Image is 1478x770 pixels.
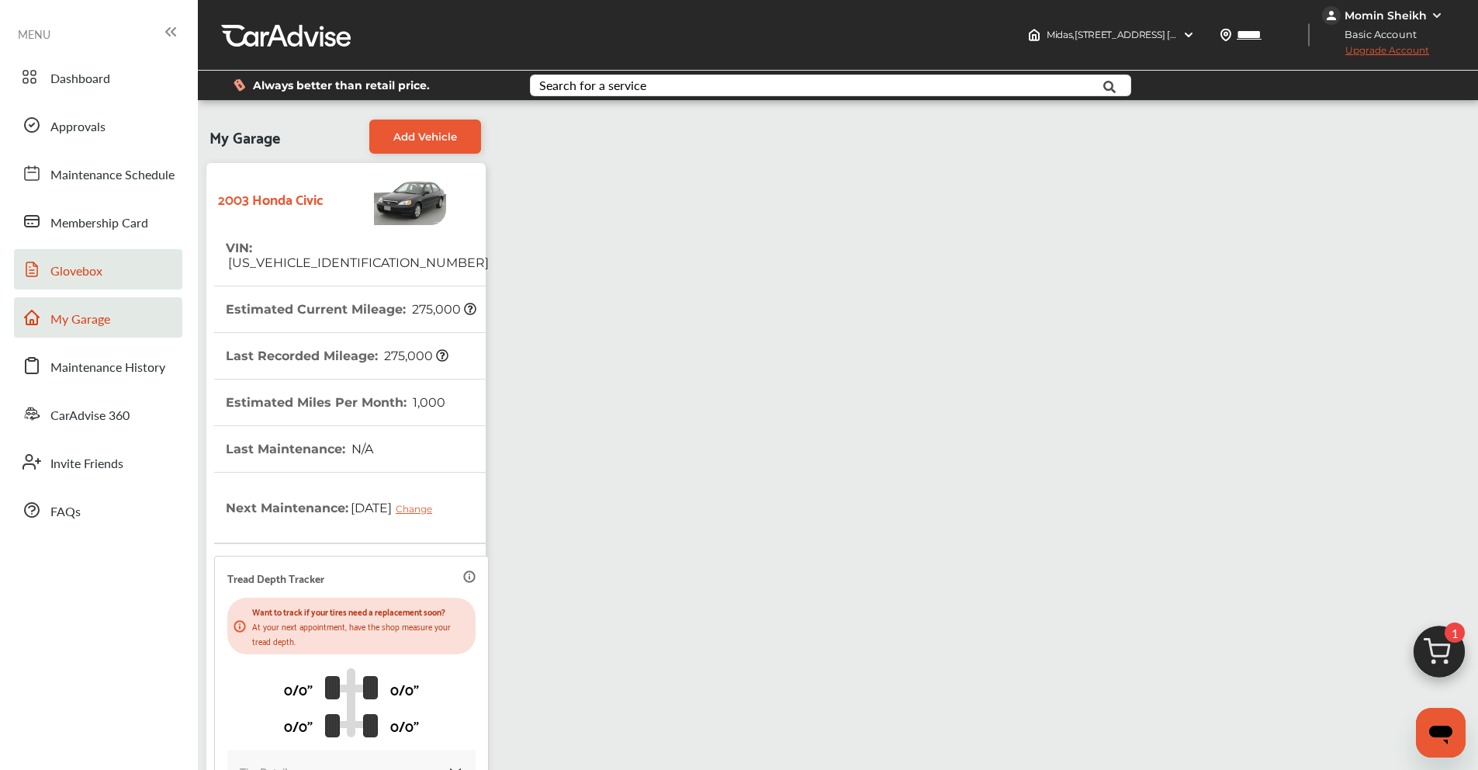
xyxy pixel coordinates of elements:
[14,394,182,434] a: CarAdvise 360
[1402,619,1476,693] img: cart_icon.3d0951e8.svg
[50,213,148,234] span: Membership Card
[252,619,469,648] p: At your next appointment, have the shop measure your tread depth.
[253,80,430,91] span: Always better than retail price.
[14,201,182,241] a: Membership Card
[393,130,457,143] span: Add Vehicle
[410,302,476,317] span: 275,000
[1416,708,1466,758] iframe: Button to launch messaging window
[1322,6,1341,25] img: jVpblrzwTbfkPYzPPzSLxeg0AAAAASUVORK5CYII=
[50,406,130,426] span: CarAdvise 360
[390,713,419,737] p: 0/0"
[50,262,102,282] span: Glovebox
[226,473,444,543] th: Next Maintenance :
[1308,23,1310,47] img: header-divider.bc55588e.svg
[226,333,448,379] th: Last Recorded Mileage :
[50,69,110,89] span: Dashboard
[50,358,165,378] span: Maintenance History
[324,171,446,225] img: Vehicle
[252,604,469,619] p: Want to track if your tires need a replacement soon?
[410,395,445,410] span: 1,000
[1220,29,1232,41] img: location_vector.a44bc228.svg
[226,255,489,270] span: [US_VEHICLE_IDENTIFICATION_NUMBER]
[382,349,448,363] span: 275,000
[14,297,182,338] a: My Garage
[325,668,378,737] img: tire_track_logo.b900bcbc.svg
[14,345,182,386] a: Maintenance History
[1431,9,1443,22] img: WGsFRI8htEPBVLJbROoPRyZpYNWhNONpIPPETTm6eUC0GeLEiAAAAAElFTkSuQmCC
[18,28,50,40] span: MENU
[284,677,313,701] p: 0/0"
[390,677,419,701] p: 0/0"
[14,249,182,290] a: Glovebox
[209,120,280,154] span: My Garage
[396,503,440,515] div: Change
[226,225,489,286] th: VIN :
[50,502,81,522] span: FAQs
[50,165,175,186] span: Maintenance Schedule
[284,713,313,737] p: 0/0"
[226,380,445,425] th: Estimated Miles Per Month :
[348,488,444,527] span: [DATE]
[349,442,373,456] span: N/A
[14,442,182,482] a: Invite Friends
[50,454,123,474] span: Invite Friends
[226,426,373,472] th: Last Maintenance :
[1445,623,1465,643] span: 1
[369,120,481,154] a: Add Vehicle
[50,310,110,330] span: My Garage
[218,186,324,210] strong: 2003 Honda Civic
[1182,29,1195,41] img: header-down-arrow.9dd2ce7d.svg
[14,490,182,530] a: FAQs
[1324,26,1428,43] span: Basic Account
[539,79,646,92] div: Search for a service
[50,117,106,137] span: Approvals
[226,286,476,332] th: Estimated Current Mileage :
[14,105,182,145] a: Approvals
[14,153,182,193] a: Maintenance Schedule
[1047,29,1310,40] span: Midas , [STREET_ADDRESS] [GEOGRAPHIC_DATA] , NY 12205
[1345,9,1427,23] div: Momin Sheikh
[1028,29,1040,41] img: header-home-logo.8d720a4f.svg
[1322,44,1429,64] span: Upgrade Account
[227,569,324,587] p: Tread Depth Tracker
[14,57,182,97] a: Dashboard
[234,78,245,92] img: dollor_label_vector.a70140d1.svg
